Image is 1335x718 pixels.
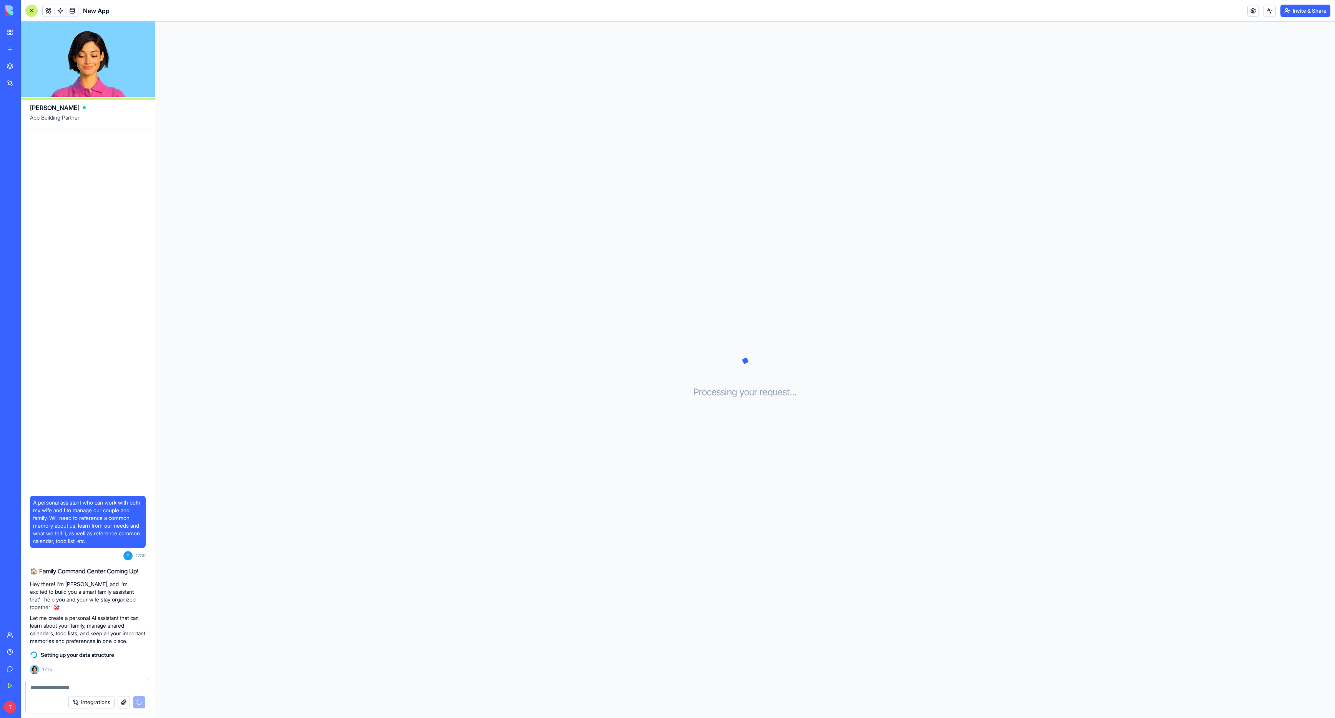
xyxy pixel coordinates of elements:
span: Setting up your data structure [41,651,114,659]
img: Ella_00000_wcx2te.png [30,665,39,674]
span: 17:15 [136,553,146,559]
span: . [795,386,797,398]
span: T [4,701,16,713]
span: . [790,386,792,398]
span: 17:15 [42,666,52,673]
span: . [792,386,795,398]
span: New App [83,6,110,15]
p: Let me create a personal AI assistant that can learn about your family, manage shared calendars, ... [30,614,146,645]
button: Invite & Share [1280,5,1330,17]
h2: 🏠 Family Command Center Coming Up! [30,566,146,576]
span: [PERSON_NAME] [30,103,80,112]
span: App Building Partner [30,114,146,128]
span: A personal assistant who can work with both my wife and I to manage our couple and family. Will n... [33,499,143,545]
p: Hey there! I'm [PERSON_NAME], and I'm excited to build you a smart family assistant that'll help ... [30,580,146,611]
span: T [123,551,133,560]
img: logo [5,5,53,16]
h3: Processing your request [693,386,797,398]
button: Integrations [68,696,115,708]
